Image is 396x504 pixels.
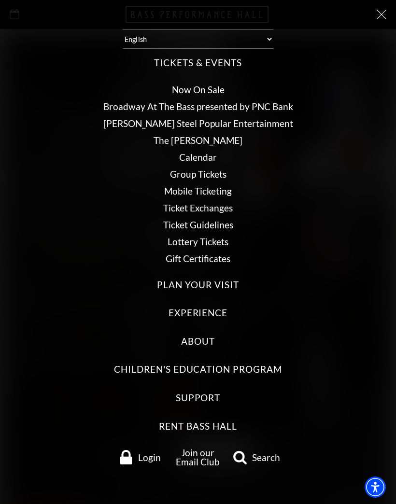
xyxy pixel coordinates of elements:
label: Children's Education Program [114,363,282,376]
a: Gift Certificates [166,253,230,264]
a: search [227,450,285,464]
label: Support [176,392,221,405]
span: Search [252,453,280,462]
label: Tickets & Events [154,56,241,70]
a: Broadway At The Bass presented by PNC Bank [103,101,293,112]
a: The [PERSON_NAME] [154,135,242,146]
div: Accessibility Menu [365,476,386,498]
a: Ticket Guidelines [163,219,233,230]
a: Group Tickets [170,168,226,180]
a: Calendar [179,152,217,163]
span: Login [138,453,161,462]
a: [PERSON_NAME] Steel Popular Entertainment [103,118,293,129]
select: Select: [123,29,273,49]
a: Join our Email Club [176,447,220,467]
a: Lottery Tickets [168,236,228,247]
a: Ticket Exchanges [163,202,233,213]
a: Login [111,450,169,464]
a: Mobile Ticketing [164,185,232,196]
label: About [181,335,215,348]
label: Experience [169,307,228,320]
a: Now On Sale [172,84,225,95]
label: Plan Your Visit [157,279,239,292]
label: Rent Bass Hall [159,420,237,433]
